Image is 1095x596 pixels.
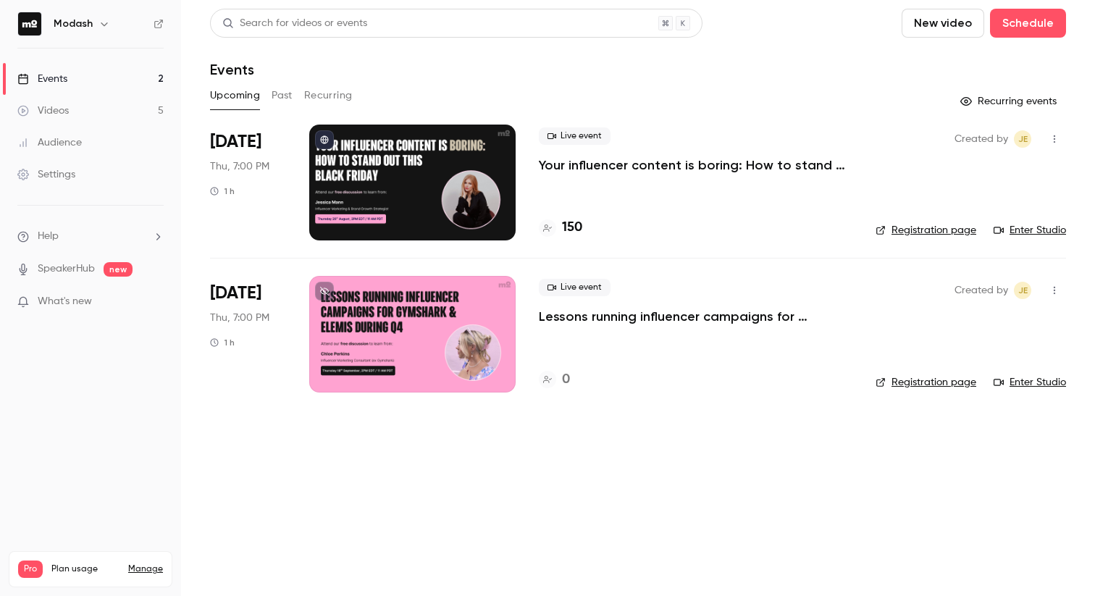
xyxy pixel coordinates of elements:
a: Registration page [876,375,976,390]
span: What's new [38,294,92,309]
span: Created by [955,130,1008,148]
h4: 0 [562,370,570,390]
div: Settings [17,167,75,182]
button: Recurring [304,84,353,107]
div: Search for videos or events [222,16,367,31]
button: Schedule [990,9,1066,38]
span: Created by [955,282,1008,299]
a: SpeakerHub [38,261,95,277]
span: Plan usage [51,563,119,575]
div: Videos [17,104,69,118]
span: JE [1018,282,1028,299]
span: JE [1018,130,1028,148]
span: Jack Eaton [1014,130,1031,148]
div: 1 h [210,337,235,348]
span: Jack Eaton [1014,282,1031,299]
h4: 150 [562,218,582,238]
a: 150 [539,218,582,238]
span: Thu, 7:00 PM [210,159,269,174]
span: [DATE] [210,282,261,305]
button: New video [902,9,984,38]
div: Events [17,72,67,86]
button: Past [272,84,293,107]
a: Lessons running influencer campaigns for Gymshark & Elemis during Q4 [539,308,852,325]
span: Help [38,229,59,244]
span: new [104,262,133,277]
img: Modash [18,12,41,35]
div: Audience [17,135,82,150]
h6: Modash [54,17,93,31]
div: 1 h [210,185,235,197]
span: Thu, 7:00 PM [210,311,269,325]
h1: Events [210,61,254,78]
div: Sep 18 Thu, 7:00 PM (Europe/London) [210,276,286,392]
a: Your influencer content is boring: How to stand out this [DATE][DATE] [539,156,852,174]
a: Registration page [876,223,976,238]
a: Enter Studio [994,375,1066,390]
button: Upcoming [210,84,260,107]
span: Live event [539,279,611,296]
a: 0 [539,370,570,390]
a: Manage [128,563,163,575]
span: Live event [539,127,611,145]
span: [DATE] [210,130,261,154]
a: Enter Studio [994,223,1066,238]
div: Aug 28 Thu, 7:00 PM (Europe/London) [210,125,286,240]
li: help-dropdown-opener [17,229,164,244]
span: Pro [18,561,43,578]
button: Recurring events [954,90,1066,113]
